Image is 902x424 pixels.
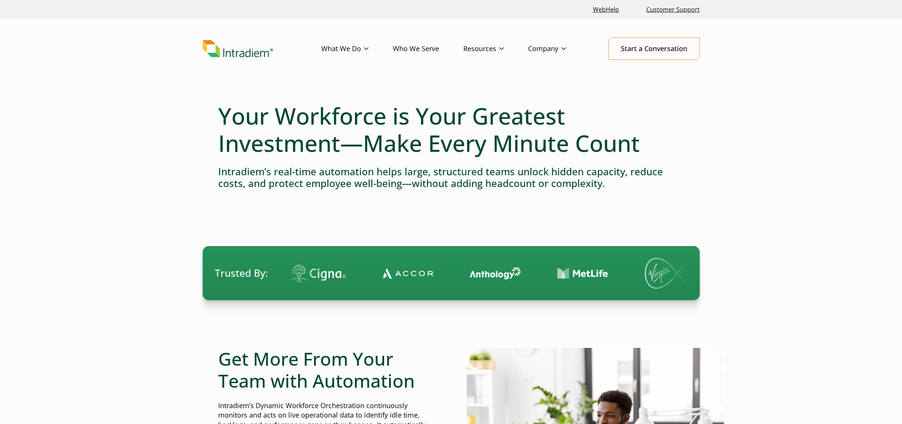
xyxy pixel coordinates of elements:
[590,2,622,18] a: Link opens in a new window
[645,258,698,289] img: Virgin Media logo.
[203,40,321,58] a: Link to homepage of Intradiem
[528,38,590,60] a: Company
[393,38,463,60] a: Who We Serve
[382,268,433,279] img: Contact Center Automation Accor Logo
[218,102,684,157] h1: Your Workforce is Your Greatest Investment—Make Every Minute Count
[321,38,393,60] a: What We Do
[215,266,268,280] span: Trusted By:
[608,37,700,60] a: Start a Conversation
[643,2,703,18] a: Customer Support
[557,268,608,279] img: Contact Center Automation MetLife Logo
[463,38,528,60] a: Resources
[218,166,684,189] h4: Intradiem’s real-time automation helps large, structured teams unlock hidden capacity, reduce cos...
[203,40,273,58] img: Intradiem
[218,348,436,391] h2: Get More From Your Team with Automation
